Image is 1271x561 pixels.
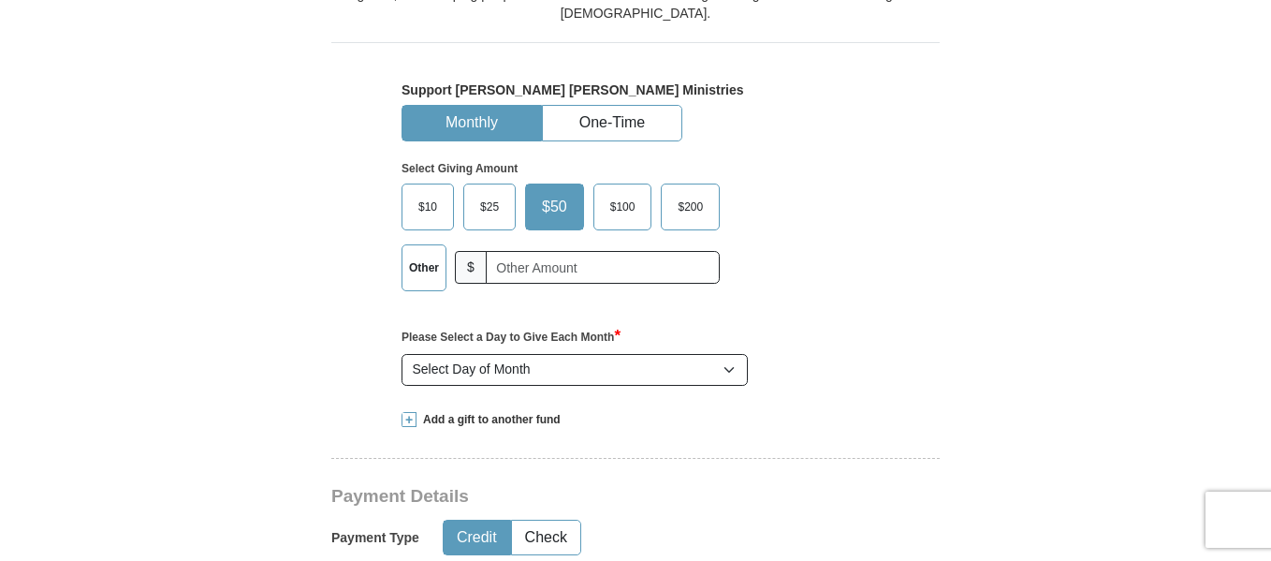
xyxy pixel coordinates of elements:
span: $10 [409,193,446,221]
strong: Please Select a Day to Give Each Month [402,331,621,344]
button: Check [512,521,580,555]
strong: Select Giving Amount [402,162,518,175]
h3: Payment Details [331,486,809,508]
h5: Support [PERSON_NAME] [PERSON_NAME] Ministries [402,82,869,98]
button: One-Time [543,106,681,140]
button: Monthly [402,106,541,140]
span: $50 [533,193,577,221]
button: Credit [444,521,510,555]
span: $ [455,251,487,284]
span: $200 [668,193,712,221]
span: $25 [471,193,508,221]
span: $100 [601,193,645,221]
h5: Payment Type [331,530,419,546]
input: Other Amount [486,251,720,284]
span: Add a gift to another fund [416,412,561,428]
label: Other [402,245,446,290]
